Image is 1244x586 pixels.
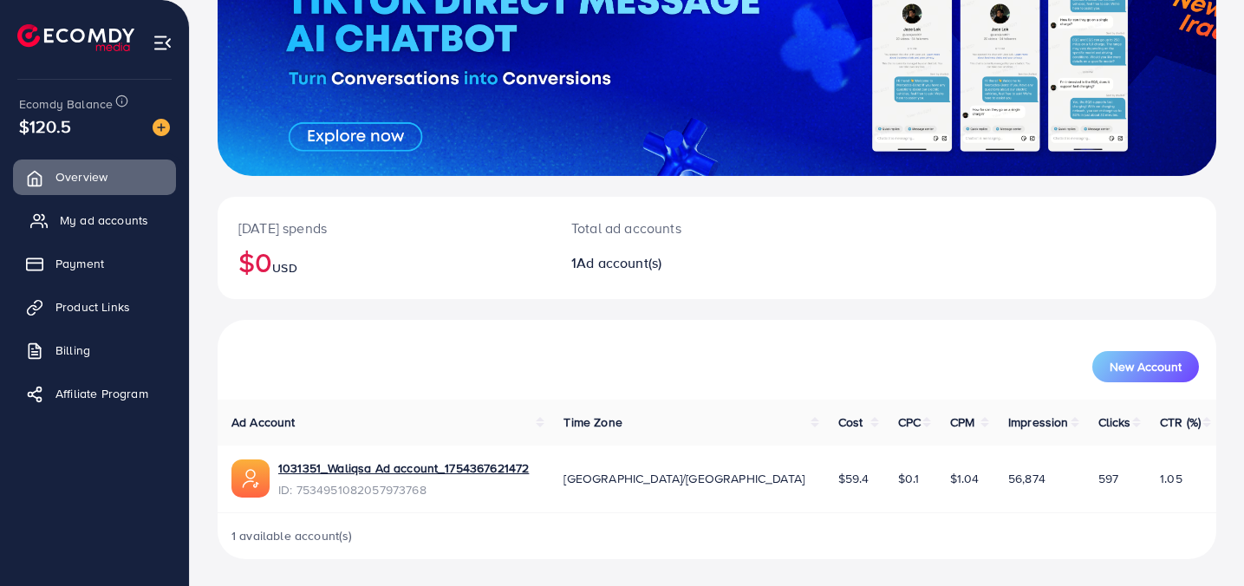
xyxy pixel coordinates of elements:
[1008,470,1045,487] span: 56,874
[13,160,176,194] a: Overview
[563,470,804,487] span: [GEOGRAPHIC_DATA]/[GEOGRAPHIC_DATA]
[60,212,148,229] span: My ad accounts
[272,259,296,277] span: USD
[17,24,134,51] img: logo
[571,255,779,271] h2: 1
[1110,361,1182,373] span: New Account
[13,203,176,238] a: My ad accounts
[238,218,530,238] p: [DATE] spends
[55,385,148,402] span: Affiliate Program
[238,245,530,278] h2: $0
[55,255,104,272] span: Payment
[13,376,176,411] a: Affiliate Program
[950,413,974,431] span: CPM
[898,470,920,487] span: $0.1
[231,527,353,544] span: 1 available account(s)
[55,298,130,316] span: Product Links
[1008,413,1069,431] span: Impression
[13,246,176,281] a: Payment
[950,470,980,487] span: $1.04
[19,114,71,139] span: $120.5
[13,333,176,368] a: Billing
[898,413,921,431] span: CPC
[1098,413,1131,431] span: Clicks
[1170,508,1231,573] iframe: Chat
[571,218,779,238] p: Total ad accounts
[153,33,173,53] img: menu
[231,459,270,498] img: ic-ads-acc.e4c84228.svg
[55,342,90,359] span: Billing
[55,168,107,186] span: Overview
[13,290,176,324] a: Product Links
[278,481,529,498] span: ID: 7534951082057973768
[1160,413,1201,431] span: CTR (%)
[576,253,661,272] span: Ad account(s)
[231,413,296,431] span: Ad Account
[19,95,113,113] span: Ecomdy Balance
[278,459,529,477] a: 1031351_Waliqsa Ad account_1754367621472
[1092,351,1199,382] button: New Account
[1098,470,1118,487] span: 597
[838,413,863,431] span: Cost
[563,413,622,431] span: Time Zone
[838,470,869,487] span: $59.4
[153,119,170,136] img: image
[1160,470,1182,487] span: 1.05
